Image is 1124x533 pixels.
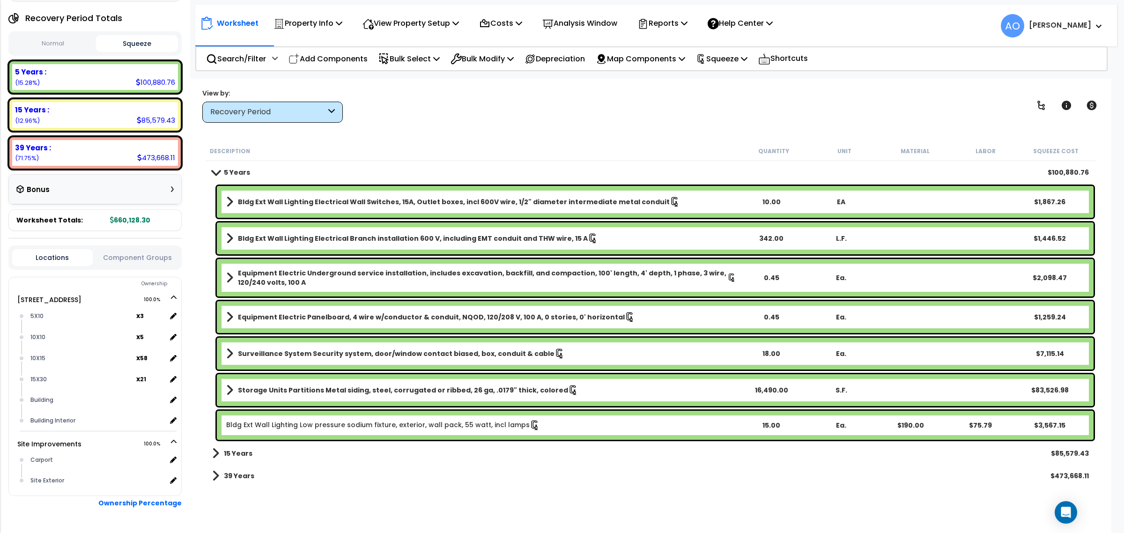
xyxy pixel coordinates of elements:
[758,52,808,66] p: Shortcuts
[140,376,146,383] small: 21
[144,438,169,450] span: 100.0%
[1015,197,1084,207] div: $1,867.26
[542,17,617,30] p: Analysis Window
[238,268,727,287] b: Equipment Electric Underground service installation, includes excavation, backfill, and compactio...
[737,273,806,282] div: 0.45
[737,234,806,243] div: 342.00
[876,421,945,430] div: $190.00
[1001,14,1024,37] span: AO
[15,143,51,153] b: 39 Years :
[96,35,177,52] button: Squeeze
[224,471,254,481] b: 39 Years
[226,268,736,287] a: Assembly Title
[288,52,368,65] p: Add Components
[17,439,81,449] a: Site Improvements 100.0%
[1015,234,1084,243] div: $1,446.52
[136,374,146,384] b: x
[238,197,670,207] b: Bldg Ext Wall Lighting Electrical Wall Switches, 15A, Outlet boxes, incl 600V wire, 1/2" diameter...
[217,17,259,30] p: Worksheet
[224,168,250,177] b: 5 Years
[224,449,252,458] b: 15 Years
[206,52,266,65] p: Search/Filter
[28,332,137,343] div: 10X10
[451,52,514,65] p: Bulk Modify
[976,148,996,155] small: Labor
[28,311,137,322] div: 5X10
[25,14,122,23] h4: Recovery Period Totals
[136,310,166,322] span: location multiplier
[136,77,175,87] div: 100,880.76
[637,17,688,30] p: Reports
[901,148,930,155] small: Material
[837,148,851,155] small: Unit
[136,373,166,385] span: location multiplier
[15,79,40,87] small: (15.28%)
[28,278,181,289] div: Ownership
[238,312,625,322] b: Equipment Electric Panelboard, 4 wire w/conductor & conduit, NQOD, 120/208 V, 100 A, 0 stories, 0...
[202,89,343,98] div: View by:
[807,312,876,322] div: Ea.
[28,454,166,466] div: Carport
[807,234,876,243] div: L.F.
[1048,168,1089,177] div: $100,880.76
[807,421,876,430] div: Ea.
[479,17,522,30] p: Costs
[378,52,440,65] p: Bulk Select
[136,311,144,320] b: x
[17,295,81,304] a: [STREET_ADDRESS] 100.0%
[1015,312,1084,322] div: $1,259.24
[1015,421,1084,430] div: $3,567.15
[137,153,175,163] div: 473,668.11
[136,353,148,363] b: x
[15,154,39,162] small: (71.75%)
[140,333,144,341] small: 5
[1015,385,1084,395] div: $83,526.98
[1050,471,1089,481] div: $473,668.11
[274,17,342,30] p: Property Info
[210,148,250,155] small: Description
[753,47,813,70] div: Shortcuts
[1015,349,1084,358] div: $7,115.14
[238,385,568,395] b: Storage Units Partitions Metal siding, steel, corrugated or ribbed, 26 ga, .0179" thick, colored
[97,252,178,263] button: Component Groups
[140,355,148,362] small: 58
[16,215,83,225] span: Worksheet Totals:
[110,215,150,225] b: 660,128.30
[136,331,166,343] span: location multiplier
[226,384,736,397] a: Assembly Title
[737,349,806,358] div: 18.00
[28,415,166,426] div: Building Interior
[226,420,540,430] a: Individual Item
[12,249,93,266] button: Locations
[15,67,46,77] b: 5 Years :
[1055,501,1077,524] div: Open Intercom Messenger
[98,498,182,508] b: Ownership Percentage
[210,107,326,118] div: Recovery Period
[283,48,373,70] div: Add Components
[696,52,747,65] p: Squeeze
[525,52,585,65] p: Depreciation
[946,421,1015,430] div: $75.79
[1029,20,1091,30] b: [PERSON_NAME]
[136,332,144,341] b: x
[708,17,773,30] p: Help Center
[144,294,169,305] span: 100.0%
[1051,449,1089,458] div: $85,579.43
[758,148,789,155] small: Quantity
[28,394,166,406] div: Building
[519,48,590,70] div: Depreciation
[15,105,49,115] b: 15 Years :
[737,421,806,430] div: 15.00
[136,352,166,364] span: location multiplier
[238,349,555,358] b: Surveillance System Security system, door/window contact biased, box, conduit & cable
[140,312,144,320] small: 3
[807,197,876,207] div: EA
[226,347,736,360] a: Assembly Title
[137,115,175,125] div: 85,579.43
[737,385,806,395] div: 16,490.00
[807,349,876,358] div: Ea.
[596,52,685,65] p: Map Components
[807,273,876,282] div: Ea.
[238,234,588,243] b: Bldg Ext Wall Lighting Electrical Branch installation 600 V, including EMT conduit and THW wire, ...
[226,232,736,245] a: Assembly Title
